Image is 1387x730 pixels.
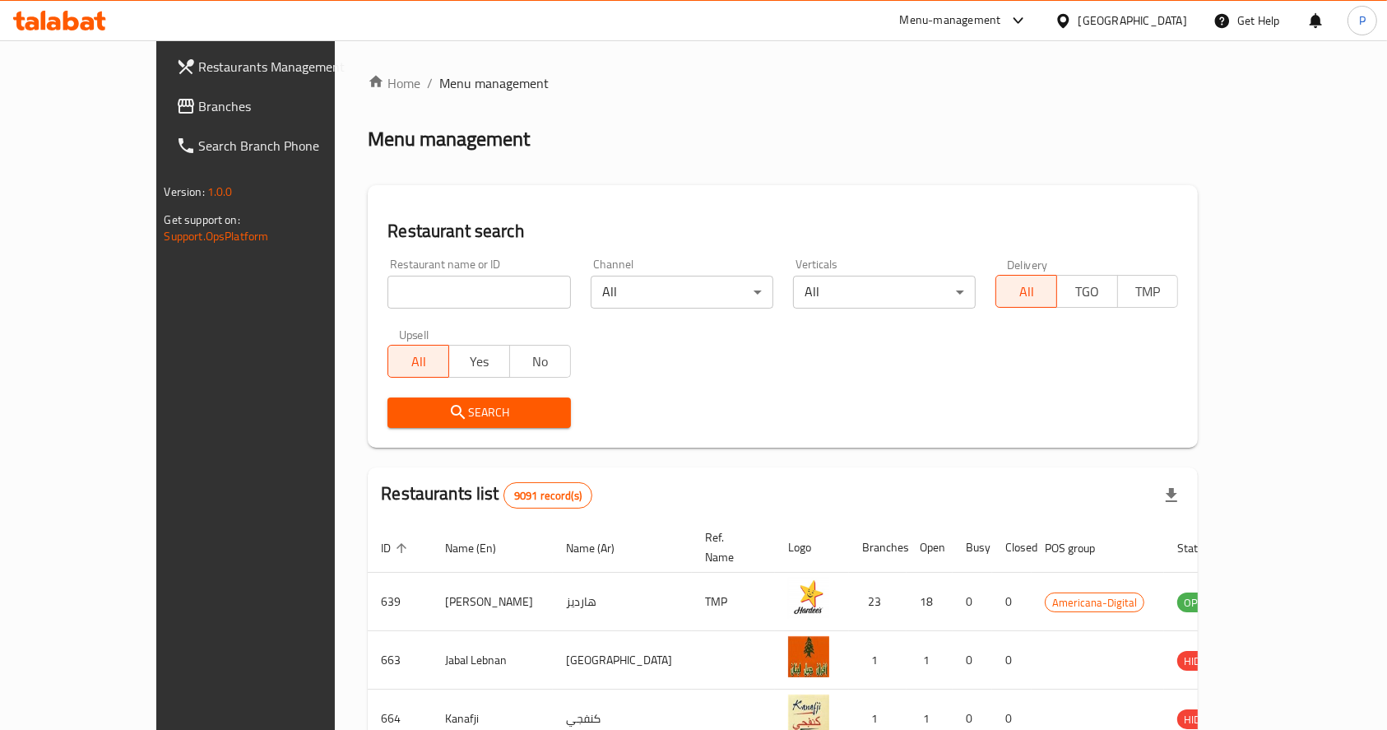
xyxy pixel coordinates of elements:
[368,126,530,152] h2: Menu management
[992,523,1032,573] th: Closed
[992,573,1032,631] td: 0
[207,181,233,202] span: 1.0.0
[387,345,449,378] button: All
[368,73,420,93] a: Home
[432,631,553,690] td: Jabal Lebnan
[165,209,240,230] span: Get support on:
[849,523,907,573] th: Branches
[368,73,1198,93] nav: breadcrumb
[1177,593,1218,612] span: OPEN
[775,523,849,573] th: Logo
[368,631,432,690] td: 663
[381,538,412,558] span: ID
[199,136,375,156] span: Search Branch Phone
[1177,710,1227,729] span: HIDDEN
[553,631,692,690] td: [GEOGRAPHIC_DATA]
[448,345,510,378] button: Yes
[517,350,564,374] span: No
[456,350,503,374] span: Yes
[953,523,992,573] th: Busy
[1064,280,1111,304] span: TGO
[1079,12,1187,30] div: [GEOGRAPHIC_DATA]
[705,528,755,567] span: Ref. Name
[387,398,570,428] button: Search
[992,631,1032,690] td: 0
[163,86,388,126] a: Branches
[788,578,829,619] img: Hardee's
[395,350,443,374] span: All
[907,573,953,631] td: 18
[1152,476,1191,515] div: Export file
[907,523,953,573] th: Open
[199,96,375,116] span: Branches
[1359,12,1366,30] span: P
[591,276,773,309] div: All
[692,573,775,631] td: TMP
[793,276,976,309] div: All
[199,57,375,77] span: Restaurants Management
[1003,280,1051,304] span: All
[849,573,907,631] td: 23
[553,573,692,631] td: هارديز
[849,631,907,690] td: 1
[445,538,517,558] span: Name (En)
[163,47,388,86] a: Restaurants Management
[1045,538,1116,558] span: POS group
[399,328,429,340] label: Upsell
[953,573,992,631] td: 0
[1007,258,1048,270] label: Delivery
[381,481,592,509] h2: Restaurants list
[368,573,432,631] td: 639
[165,226,269,247] a: Support.OpsPlatform
[504,488,591,504] span: 9091 record(s)
[503,482,592,509] div: Total records count
[1177,538,1231,558] span: Status
[387,219,1178,244] h2: Restaurant search
[401,402,557,423] span: Search
[1177,652,1227,671] span: HIDDEN
[1046,593,1143,612] span: Americana-Digital
[163,126,388,165] a: Search Branch Phone
[1125,280,1172,304] span: TMP
[165,181,205,202] span: Version:
[907,631,953,690] td: 1
[788,636,829,677] img: Jabal Lebnan
[1117,275,1179,308] button: TMP
[900,11,1001,30] div: Menu-management
[953,631,992,690] td: 0
[1056,275,1118,308] button: TGO
[1177,593,1218,612] div: OPEN
[439,73,549,93] span: Menu management
[995,275,1057,308] button: All
[566,538,636,558] span: Name (Ar)
[432,573,553,631] td: [PERSON_NAME]
[387,276,570,309] input: Search for restaurant name or ID..
[509,345,571,378] button: No
[427,73,433,93] li: /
